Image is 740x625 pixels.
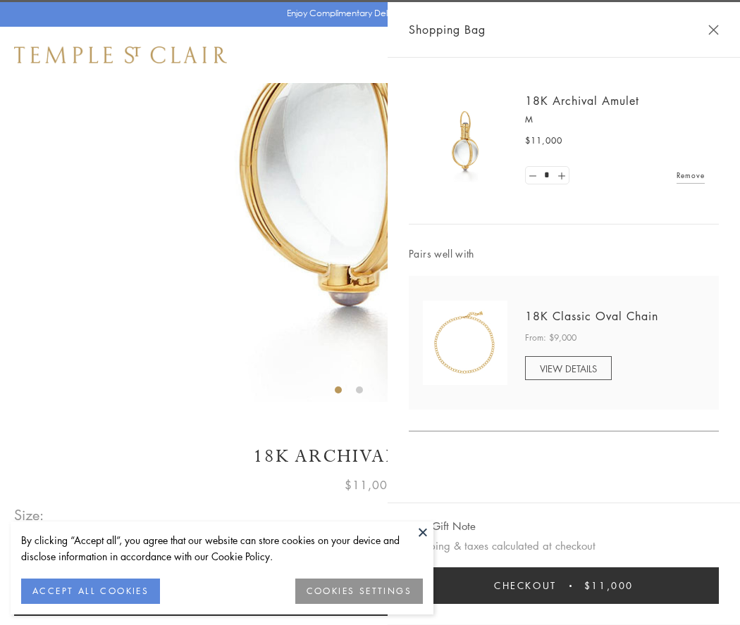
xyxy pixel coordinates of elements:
[677,168,705,183] a: Remove
[525,356,612,380] a: VIEW DETAILS
[345,476,395,494] span: $11,000
[287,6,447,20] p: Enjoy Complimentary Delivery & Returns
[21,532,423,564] div: By clicking “Accept all”, you agree that our website can store cookies on your device and disclos...
[14,46,227,63] img: Temple St. Clair
[584,578,634,593] span: $11,000
[525,331,576,345] span: From: $9,000
[540,362,597,375] span: VIEW DETAILS
[525,308,658,324] a: 18K Classic Oval Chain
[525,113,705,127] p: M
[423,99,507,183] img: 18K Archival Amulet
[526,167,540,184] a: Set quantity to 0
[21,579,160,604] button: ACCEPT ALL COOKIES
[14,503,45,526] span: Size:
[409,567,719,604] button: Checkout $11,000
[708,25,719,35] button: Close Shopping Bag
[14,444,726,469] h1: 18K Archival Amulet
[423,301,507,385] img: N88865-OV18
[409,246,719,262] span: Pairs well with
[525,134,562,148] span: $11,000
[554,167,568,184] a: Set quantity to 2
[409,20,486,39] span: Shopping Bag
[494,578,557,593] span: Checkout
[525,93,639,108] a: 18K Archival Amulet
[409,537,719,555] p: Shipping & taxes calculated at checkout
[409,517,476,535] button: Add Gift Note
[295,579,423,604] button: COOKIES SETTINGS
